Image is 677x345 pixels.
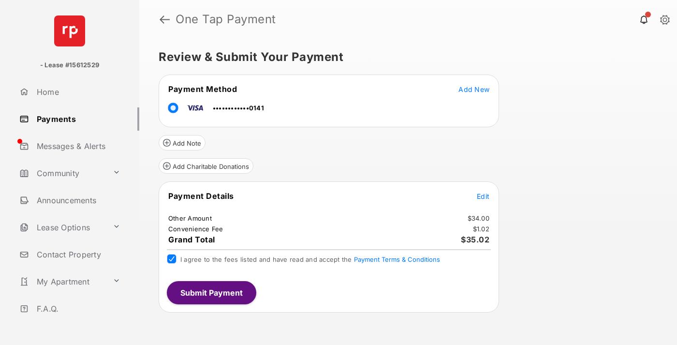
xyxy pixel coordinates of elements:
[15,80,139,104] a: Home
[477,191,489,201] button: Edit
[213,104,264,112] span: ••••••••••••0141
[15,270,109,293] a: My Apartment
[159,135,206,150] button: Add Note
[15,297,139,320] a: F.A.Q.
[15,162,109,185] a: Community
[54,15,85,46] img: svg+xml;base64,PHN2ZyB4bWxucz0iaHR0cDovL3d3dy53My5vcmcvMjAwMC9zdmciIHdpZHRoPSI2NCIgaGVpZ2h0PSI2NC...
[15,189,139,212] a: Announcements
[168,84,237,94] span: Payment Method
[467,214,490,223] td: $34.00
[15,135,139,158] a: Messages & Alerts
[159,51,650,63] h5: Review & Submit Your Payment
[461,235,489,244] span: $35.02
[458,84,489,94] button: Add New
[15,107,139,131] a: Payments
[176,14,276,25] strong: One Tap Payment
[477,192,489,200] span: Edit
[40,60,99,70] p: - Lease #15612529
[458,85,489,93] span: Add New
[168,225,224,233] td: Convenience Fee
[167,281,256,304] button: Submit Payment
[168,191,234,201] span: Payment Details
[15,216,109,239] a: Lease Options
[180,255,440,263] span: I agree to the fees listed and have read and accept the
[15,243,139,266] a: Contact Property
[168,214,212,223] td: Other Amount
[354,255,440,263] button: I agree to the fees listed and have read and accept the
[159,158,253,174] button: Add Charitable Donations
[472,225,490,233] td: $1.02
[168,235,215,244] span: Grand Total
